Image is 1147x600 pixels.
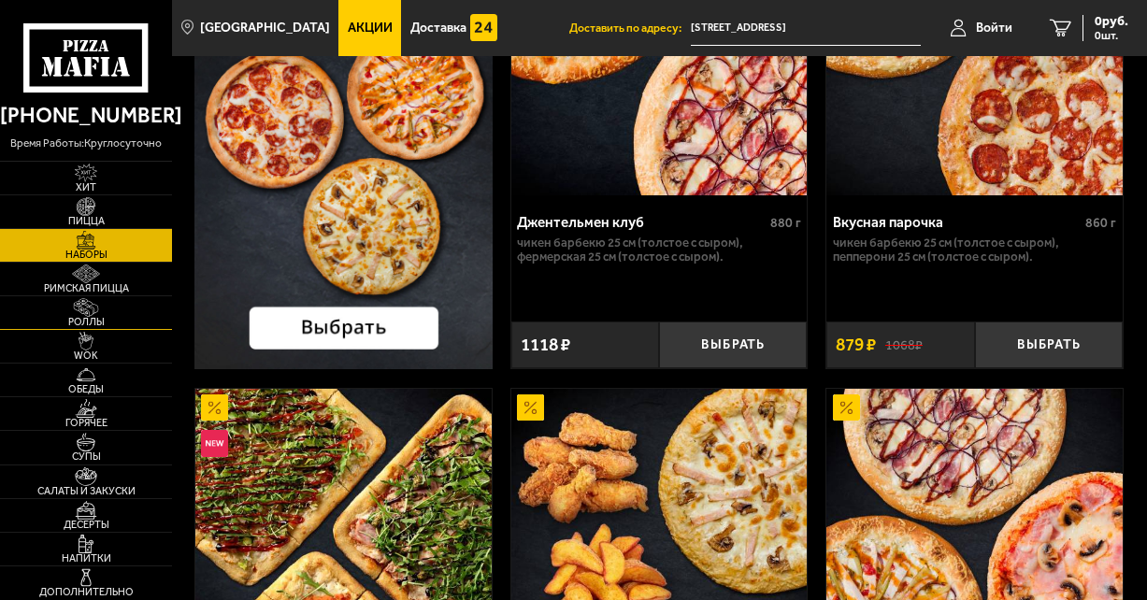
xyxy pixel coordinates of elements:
input: Ваш адрес доставки [691,11,920,46]
img: Новинка [201,430,228,457]
span: 1118 ₽ [521,336,570,353]
span: Санкт-Петербург, Пушкинский район, посёлок Шушары, Пулковское шоссе, 70 [691,11,920,46]
div: Вкусная парочка [833,214,1081,231]
button: Выбрать [659,321,807,369]
span: Доставка [410,21,466,35]
span: 0 руб. [1095,15,1128,28]
span: 860 г [1085,215,1116,231]
span: Доставить по адресу: [569,22,691,34]
span: Войти [976,21,1012,35]
div: Джентельмен клуб [517,214,765,231]
span: 0 шт. [1095,30,1128,41]
button: Выбрать [975,321,1123,369]
span: 880 г [770,215,801,231]
span: 879 ₽ [836,336,876,353]
img: Акционный [833,394,860,421]
s: 1068 ₽ [885,336,923,353]
img: 15daf4d41897b9f0e9f617042186c801.svg [470,14,497,41]
span: Акции [348,21,393,35]
img: Акционный [201,394,228,421]
p: Чикен Барбекю 25 см (толстое с сыром), Пепперони 25 см (толстое с сыром). [833,236,1116,264]
span: [GEOGRAPHIC_DATA] [200,21,330,35]
p: Чикен Барбекю 25 см (толстое с сыром), Фермерская 25 см (толстое с сыром). [517,236,800,264]
img: Акционный [517,394,544,421]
